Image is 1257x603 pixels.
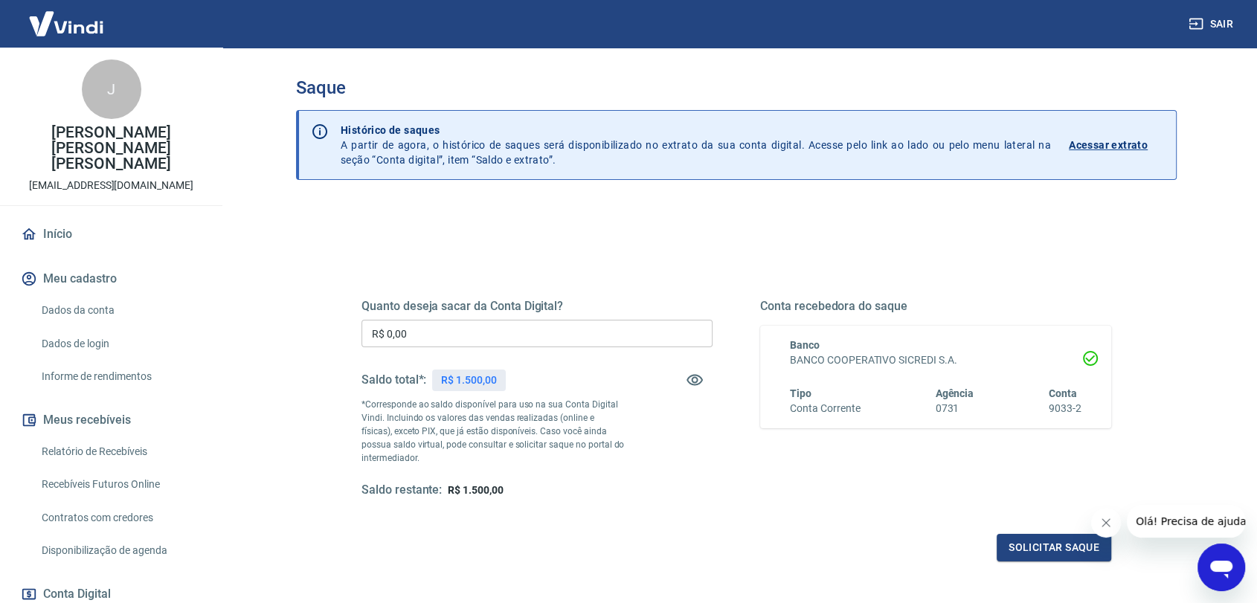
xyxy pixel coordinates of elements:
[36,361,205,392] a: Informe de rendimentos
[341,123,1051,167] p: A partir de agora, o histórico de saques será disponibilizado no extrato da sua conta digital. Ac...
[36,503,205,533] a: Contratos com credores
[296,77,1177,98] h3: Saque
[341,123,1051,138] p: Histórico de saques
[361,398,625,465] p: *Corresponde ao saldo disponível para uso na sua Conta Digital Vindi. Incluindo os valores das ve...
[9,10,125,22] span: Olá! Precisa de ajuda?
[1049,387,1077,399] span: Conta
[18,262,205,295] button: Meu cadastro
[935,401,974,416] h6: 0731
[790,401,860,416] h6: Conta Corrente
[1197,544,1245,591] iframe: Botão para abrir a janela de mensagens
[12,125,210,172] p: [PERSON_NAME] [PERSON_NAME] [PERSON_NAME]
[18,218,205,251] a: Início
[36,295,205,326] a: Dados da conta
[1091,508,1121,538] iframe: Fechar mensagem
[82,59,141,119] div: J
[361,373,426,387] h5: Saldo total*:
[29,178,193,193] p: [EMAIL_ADDRESS][DOMAIN_NAME]
[1127,505,1245,538] iframe: Mensagem da empresa
[997,534,1111,561] button: Solicitar saque
[441,373,496,388] p: R$ 1.500,00
[361,299,713,314] h5: Quanto deseja sacar da Conta Digital?
[790,339,820,351] span: Banco
[36,329,205,359] a: Dados de login
[935,387,974,399] span: Agência
[361,483,442,498] h5: Saldo restante:
[790,387,811,399] span: Tipo
[1186,10,1239,38] button: Sair
[1049,401,1081,416] h6: 9033-2
[36,436,205,467] a: Relatório de Recebíveis
[448,484,503,496] span: R$ 1.500,00
[18,404,205,436] button: Meus recebíveis
[18,1,115,46] img: Vindi
[36,469,205,500] a: Recebíveis Futuros Online
[1069,123,1164,167] a: Acessar extrato
[36,535,205,566] a: Disponibilização de agenda
[1069,138,1148,152] p: Acessar extrato
[790,352,1081,368] h6: BANCO COOPERATIVO SICREDI S.A.
[760,299,1111,314] h5: Conta recebedora do saque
